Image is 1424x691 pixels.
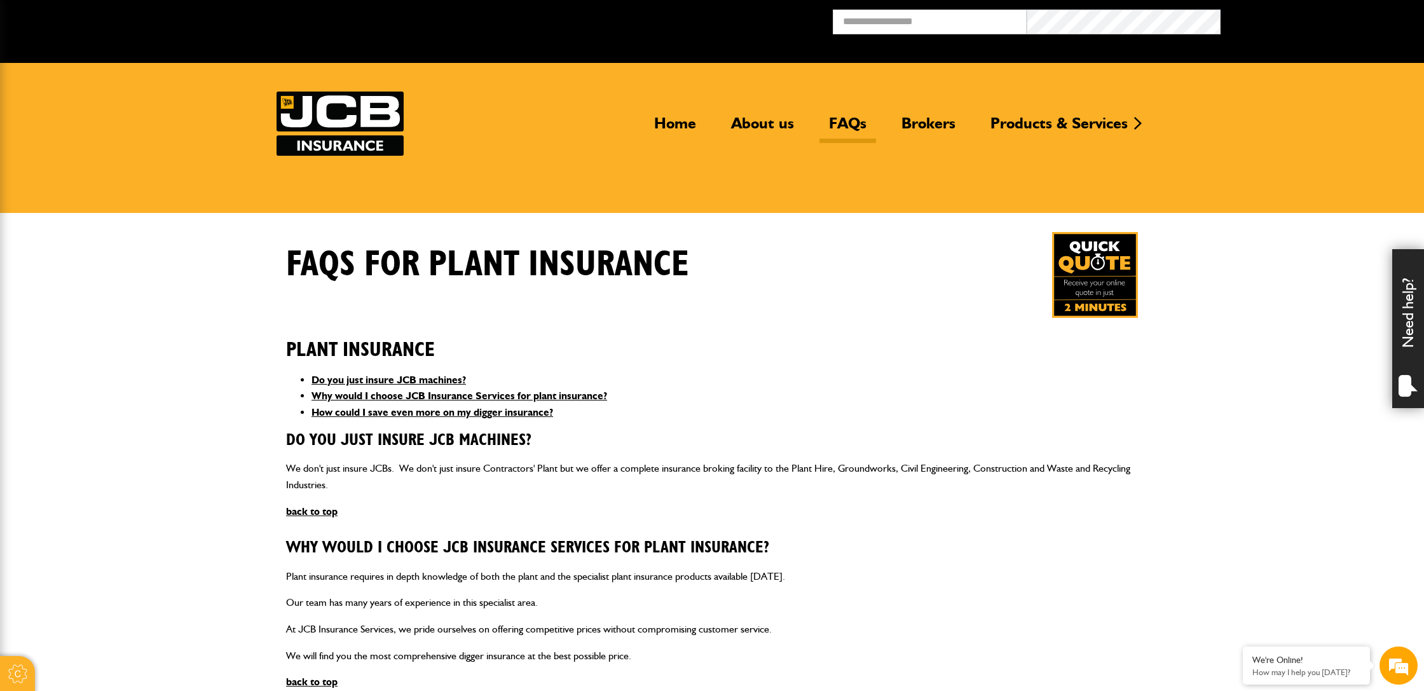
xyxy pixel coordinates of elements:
a: Brokers [892,114,965,143]
a: Why would I choose JCB Insurance Services for plant insurance? [311,390,607,402]
img: JCB Insurance Services logo [277,92,404,156]
h3: Do you just insure JCB machines? [286,431,1138,451]
a: How could I save even more on my digger insurance? [311,406,553,418]
p: Plant insurance requires in depth knowledge of both the plant and the specialist plant insurance ... [286,568,1138,585]
button: Broker Login [1221,10,1414,29]
h2: Plant insurance [286,318,1138,362]
a: back to top [286,676,338,688]
p: We don't just insure JCBs. We don't just insure Contractors' Plant but we offer a complete insura... [286,460,1138,493]
a: Get your insurance quote in just 2-minutes [1052,232,1138,318]
a: Products & Services [981,114,1137,143]
div: Need help? [1392,249,1424,408]
p: How may I help you today? [1252,667,1360,677]
a: FAQs [819,114,876,143]
a: Home [645,114,706,143]
h1: FAQS for Plant insurance [286,243,689,286]
p: Our team has many years of experience in this specialist area. [286,594,1138,611]
div: We're Online! [1252,655,1360,666]
a: Do you just insure JCB machines? [311,374,466,386]
p: At JCB Insurance Services, we pride ourselves on offering competitive prices without compromising... [286,621,1138,638]
a: JCB Insurance Services [277,92,404,156]
h3: Why would I choose JCB Insurance Services for plant insurance? [286,538,1138,558]
img: Quick Quote [1052,232,1138,318]
p: We will find you the most comprehensive digger insurance at the best possible price. [286,648,1138,664]
a: About us [722,114,804,143]
a: back to top [286,505,338,517]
